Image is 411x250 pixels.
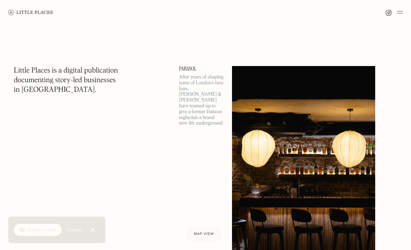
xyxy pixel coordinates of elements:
a: Settings [67,222,83,238]
a: Map view [186,227,222,242]
p: After years of shaping some of London’s best bars, [PERSON_NAME] & [PERSON_NAME] have teamed up t... [179,74,224,126]
a: Close Cookie Popup [86,223,100,237]
span: Map view [194,232,214,236]
a: 🍪 Accept cookies [14,224,62,236]
a: Parasol [179,66,224,72]
div: 🍪 Accept cookies [19,227,56,233]
div: Settings [67,227,83,232]
h1: Little Places is a digital publication documenting story-led businesses in [GEOGRAPHIC_DATA]. [14,66,118,95]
